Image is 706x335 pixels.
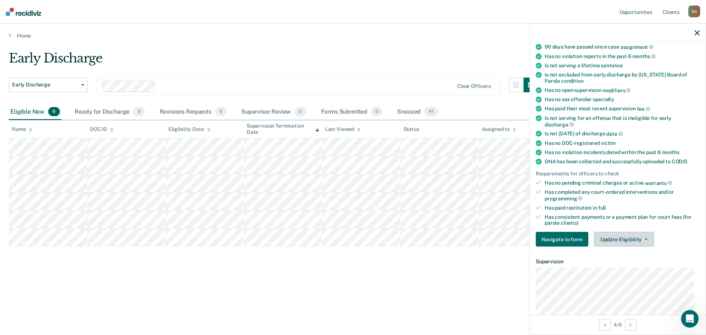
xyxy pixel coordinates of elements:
span: Early Discharge [12,82,78,88]
img: Recidiviz [6,8,41,16]
div: DOC ID [90,126,114,132]
div: Clear officers [457,83,491,89]
div: 4 / 6 [530,315,706,334]
button: Navigate to form [536,232,588,247]
div: Has paid their most recent supervision [545,106,700,112]
div: Has no violation incidents dated within the past 6 [545,149,700,155]
div: Forms Submitted [320,104,384,120]
a: Home [9,32,697,39]
div: Is not [DATE] of discharge [545,131,700,137]
span: specialty [593,96,614,102]
span: victim [601,140,616,146]
div: S G [688,6,700,17]
button: Previous Opportunity [599,319,611,331]
span: clients) [561,220,578,226]
iframe: Intercom live chat [681,310,699,328]
button: Next Opportunity [625,319,637,331]
span: warrants [645,180,672,186]
dt: Supervision [536,259,700,265]
span: CODIS [672,158,687,164]
span: months [662,149,680,155]
div: Is not serving a lifetime [545,63,700,69]
div: Snoozed [396,104,439,120]
span: sentence [601,63,623,68]
div: Name [12,126,32,132]
div: Is not excluded from early discharge by [US_STATE] Board of Parole [545,72,700,84]
span: 6 [48,107,60,117]
button: Update Eligibility [594,232,654,247]
span: 0 [133,107,145,117]
span: 0 [215,107,227,117]
span: assignment [620,44,653,50]
div: Eligibility Date [168,126,211,132]
div: 90 days have passed since case [545,43,700,50]
div: Ready for Discharge [73,104,146,120]
div: Has no violation reports in the past 6 [545,53,700,60]
span: date [606,131,623,137]
div: Supervisor Review [240,104,308,120]
div: DNA has been collected and successfully uploaded to [545,158,700,164]
a: Navigate to form link [536,232,591,247]
div: Requirements for officers to check [536,170,700,177]
div: Has no sex offender [545,96,700,103]
span: 41 [424,107,438,117]
div: Revisions Requests [158,104,228,120]
span: 0 [295,107,306,117]
div: Eligible Now [9,104,61,120]
span: programming [545,195,582,201]
div: Status [403,126,419,132]
span: full [598,204,606,210]
div: Supervision Termination Date [247,123,319,135]
div: Early Discharge [9,51,538,72]
div: Last Viewed [325,126,361,132]
span: condition [561,78,584,83]
div: Is not serving for an offense that is ineligible for early [545,115,700,127]
div: Has no pending criminal charges or active [545,179,700,186]
span: discharge [545,121,574,127]
div: Has completed any court-ordered interventions and/or [545,189,700,202]
div: Has paid restitution in [545,204,700,211]
span: fee [637,106,650,112]
div: Assigned to [482,126,516,132]
div: Has no DOC-registered [545,140,700,146]
span: modifiers [603,87,631,93]
div: Has no open supervision [545,87,700,93]
span: months [632,53,656,59]
div: Has consistent payments or a payment plan for court fees (for parole [545,214,700,226]
span: 0 [371,107,382,117]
